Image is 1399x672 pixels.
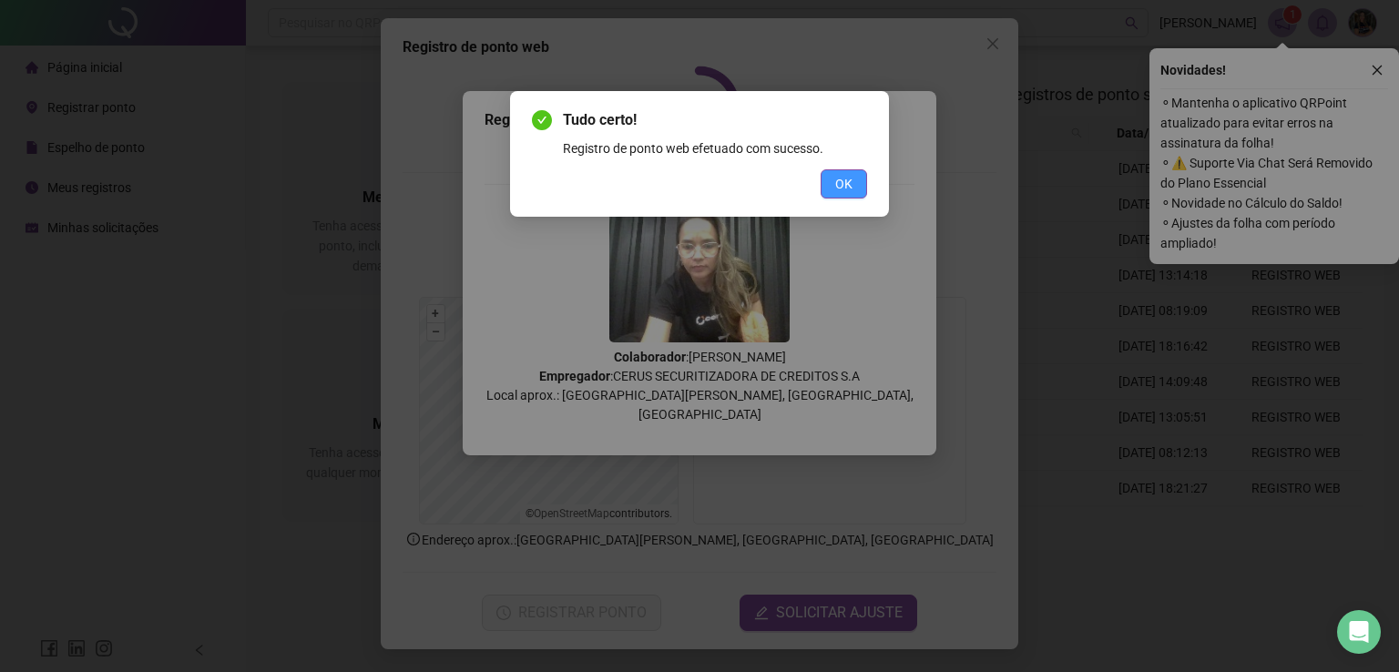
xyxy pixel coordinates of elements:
span: OK [835,174,853,194]
span: check-circle [532,110,552,130]
div: Open Intercom Messenger [1337,610,1381,654]
span: Tudo certo! [563,109,867,131]
div: Registro de ponto web efetuado com sucesso. [563,138,867,158]
button: OK [821,169,867,199]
